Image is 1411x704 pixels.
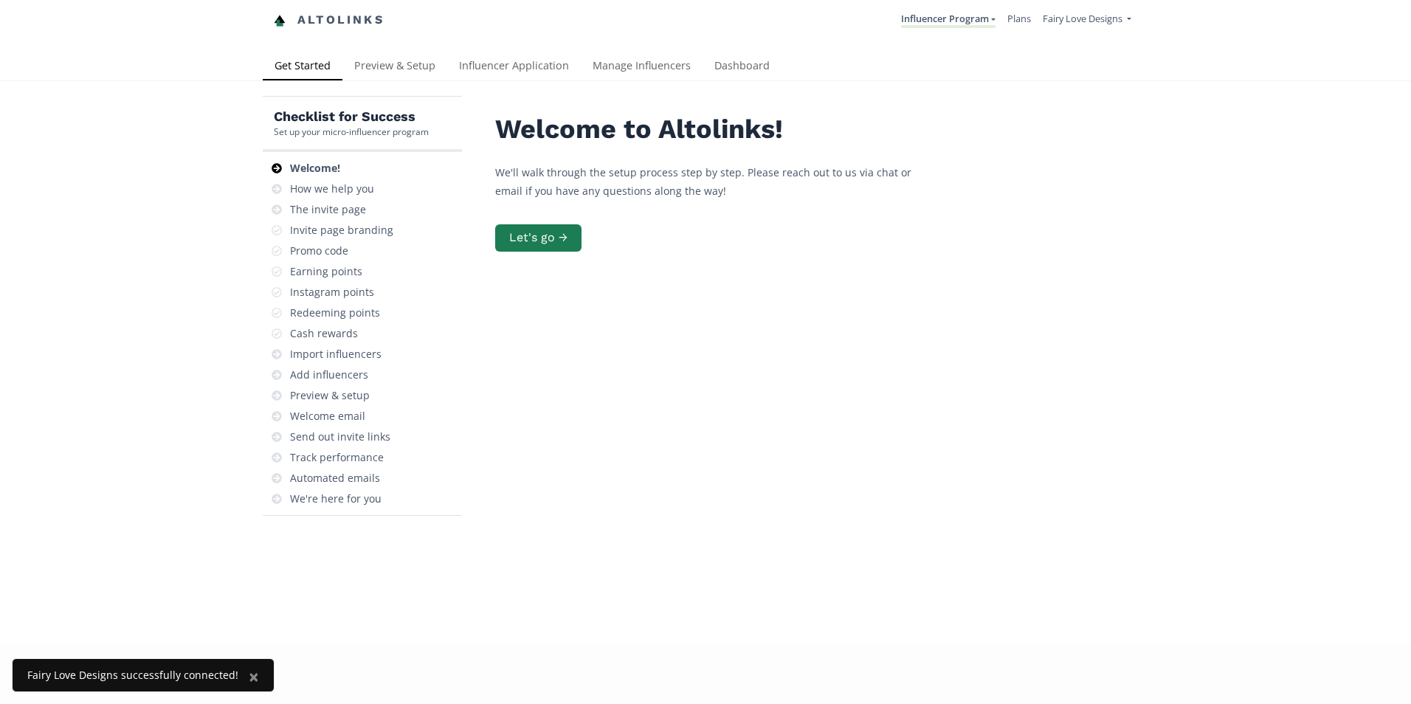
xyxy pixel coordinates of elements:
[1043,12,1122,25] span: Fairy Love Designs
[495,163,938,200] p: We'll walk through the setup process step by step. Please reach out to us via chat or email if yo...
[581,52,703,82] a: Manage Influencers
[263,52,342,82] a: Get Started
[290,367,368,382] div: Add influencers
[274,108,429,125] h5: Checklist for Success
[290,161,340,176] div: Welcome!
[290,244,348,258] div: Promo code
[290,450,384,465] div: Track performance
[290,182,374,196] div: How we help you
[290,326,358,341] div: Cash rewards
[249,664,259,689] span: ×
[290,202,366,217] div: The invite page
[290,223,393,238] div: Invite page branding
[495,224,582,252] button: Let's go →
[290,471,380,486] div: Automated emails
[274,15,286,27] img: favicon-32x32.png
[234,659,274,694] button: Close
[290,388,370,403] div: Preview & setup
[703,52,782,82] a: Dashboard
[290,347,382,362] div: Import influencers
[290,429,390,444] div: Send out invite links
[27,668,238,683] div: Fairy Love Designs successfully connected!
[1043,12,1131,29] a: Fairy Love Designs
[274,8,384,32] a: Altolinks
[1007,12,1031,25] a: Plans
[342,52,447,82] a: Preview & Setup
[290,285,374,300] div: Instagram points
[290,306,380,320] div: Redeeming points
[290,491,382,506] div: We're here for you
[495,114,938,145] h2: Welcome to Altolinks!
[290,264,362,279] div: Earning points
[274,125,429,138] div: Set up your micro-influencer program
[447,52,581,82] a: Influencer Application
[901,12,996,28] a: Influencer Program
[290,409,365,424] div: Welcome email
